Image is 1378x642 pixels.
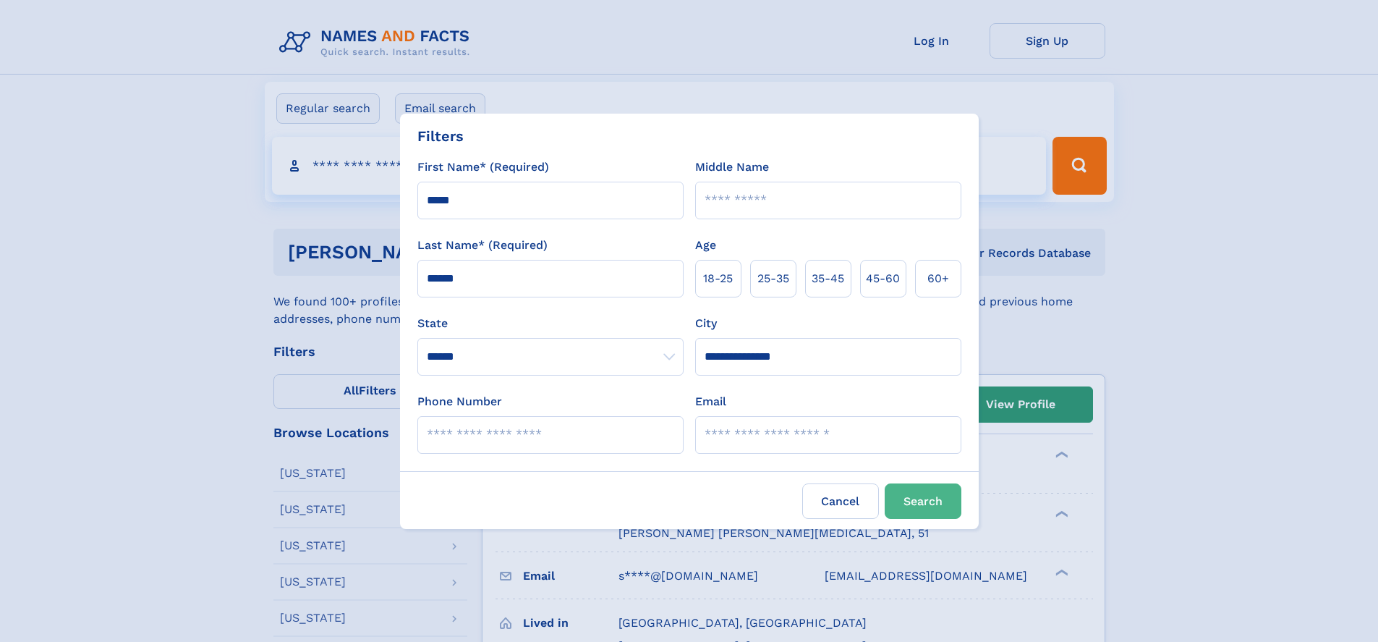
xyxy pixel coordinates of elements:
label: City [695,315,717,332]
span: 60+ [927,270,949,287]
button: Search [885,483,961,519]
span: 35‑45 [812,270,844,287]
label: Middle Name [695,159,769,176]
label: Cancel [802,483,879,519]
label: Phone Number [417,393,502,410]
span: 25‑35 [757,270,789,287]
label: Age [695,237,716,254]
label: First Name* (Required) [417,159,549,176]
div: Filters [417,125,464,147]
span: 45‑60 [866,270,900,287]
span: 18‑25 [703,270,733,287]
label: Last Name* (Required) [417,237,548,254]
label: Email [695,393,726,410]
label: State [417,315,684,332]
